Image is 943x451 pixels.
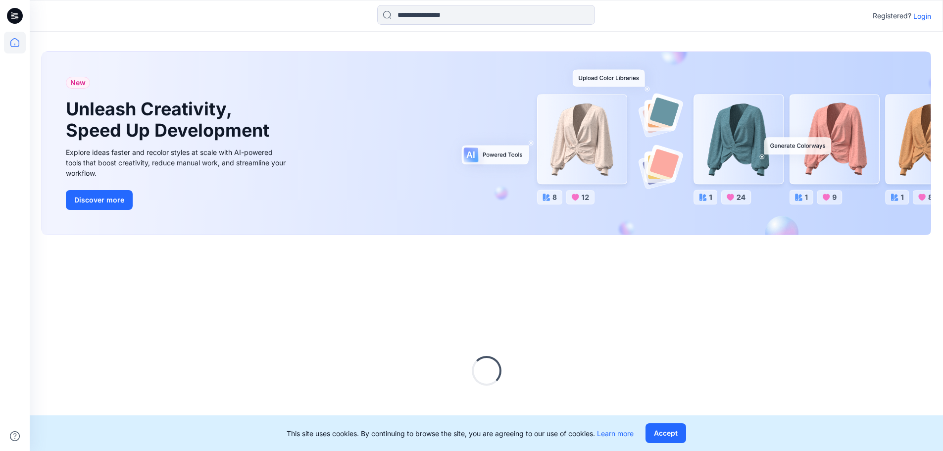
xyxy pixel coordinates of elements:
p: Registered? [873,10,911,22]
button: Discover more [66,190,133,210]
a: Discover more [66,190,289,210]
button: Accept [645,423,686,443]
p: Login [913,11,931,21]
p: This site uses cookies. By continuing to browse the site, you are agreeing to our use of cookies. [287,428,634,439]
div: Explore ideas faster and recolor styles at scale with AI-powered tools that boost creativity, red... [66,147,289,178]
a: Learn more [597,429,634,438]
h1: Unleash Creativity, Speed Up Development [66,99,274,141]
span: New [70,77,86,89]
